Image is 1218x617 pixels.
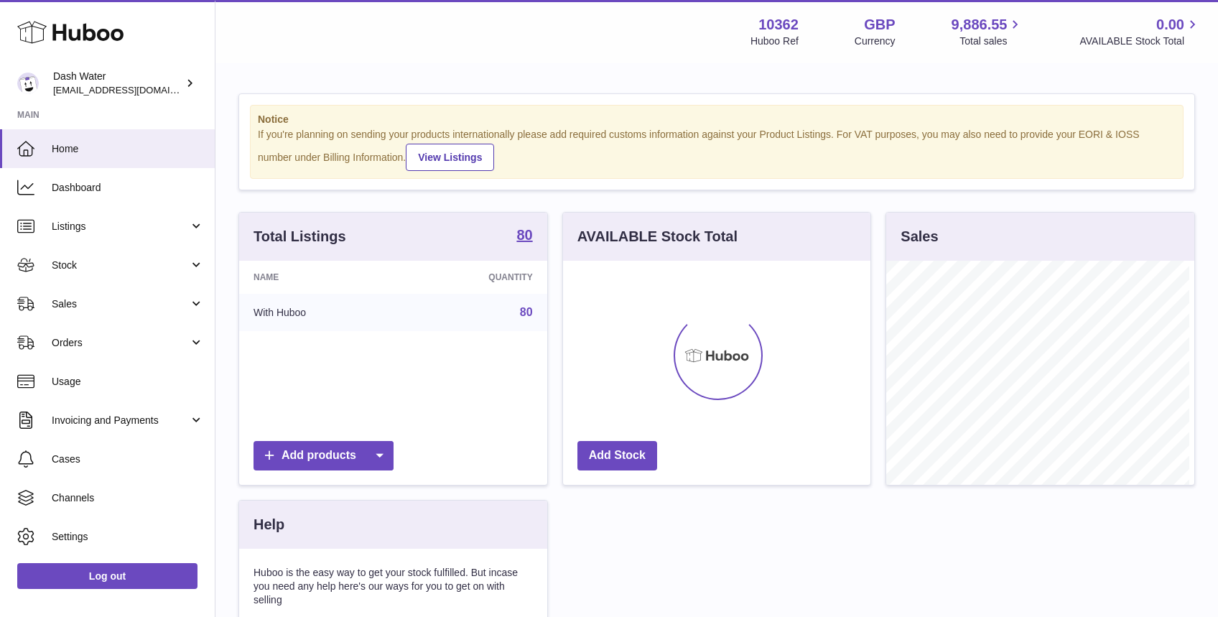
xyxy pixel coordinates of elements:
strong: Notice [258,113,1176,126]
strong: 10362 [758,15,799,34]
strong: GBP [864,15,895,34]
strong: 80 [516,228,532,242]
span: Invoicing and Payments [52,414,189,427]
span: 0.00 [1156,15,1184,34]
a: Add Stock [577,441,657,470]
div: If you're planning on sending your products internationally please add required customs informati... [258,128,1176,171]
span: Total sales [959,34,1023,48]
span: Dashboard [52,181,204,195]
a: View Listings [406,144,494,171]
span: Settings [52,530,204,544]
span: Home [52,142,204,156]
a: 9,886.55 Total sales [952,15,1024,48]
span: Usage [52,375,204,389]
h3: Total Listings [254,227,346,246]
span: Channels [52,491,204,505]
th: Name [239,261,401,294]
a: 0.00 AVAILABLE Stock Total [1079,15,1201,48]
a: 80 [516,228,532,245]
span: [EMAIL_ADDRESS][DOMAIN_NAME] [53,84,211,96]
span: AVAILABLE Stock Total [1079,34,1201,48]
h3: Help [254,515,284,534]
td: With Huboo [239,294,401,331]
a: 80 [520,306,533,318]
div: Dash Water [53,70,182,97]
img: bea@dash-water.com [17,73,39,94]
span: Orders [52,336,189,350]
p: Huboo is the easy way to get your stock fulfilled. But incase you need any help here's our ways f... [254,566,533,607]
div: Huboo Ref [750,34,799,48]
span: Sales [52,297,189,311]
span: Listings [52,220,189,233]
span: Stock [52,259,189,272]
span: 9,886.55 [952,15,1008,34]
a: Add products [254,441,394,470]
h3: Sales [901,227,938,246]
a: Log out [17,563,197,589]
th: Quantity [401,261,547,294]
h3: AVAILABLE Stock Total [577,227,738,246]
span: Cases [52,453,204,466]
div: Currency [855,34,896,48]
